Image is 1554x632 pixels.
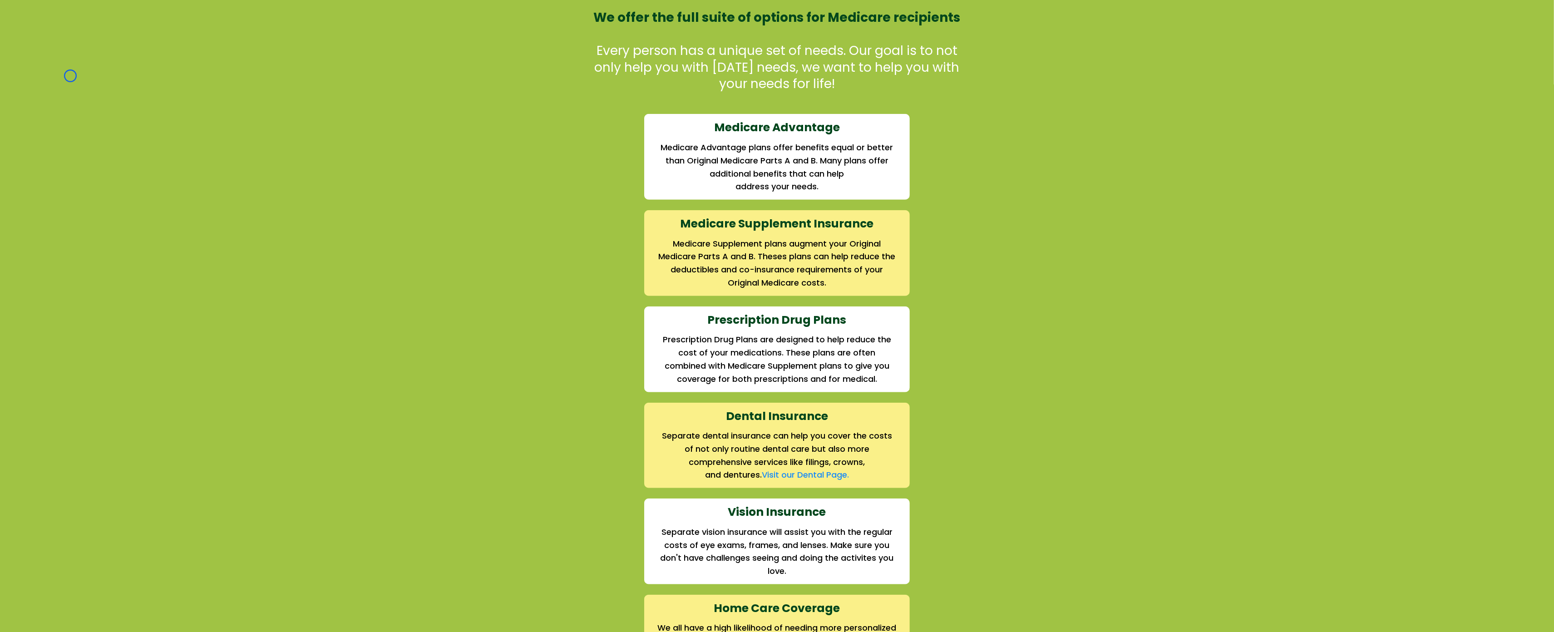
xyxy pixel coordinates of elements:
strong: Medicare Advantage [714,119,840,135]
h2: Medicare Advantage plans offer benefits equal or better than Original Medicare Parts A and B. Man... [657,141,897,180]
p: Every person has a unique set of needs. Our goal is to not only help you with [DATE] needs, we wa... [587,43,967,92]
h2: Separate vision insurance will assist you with the regular costs of eye exams, frames, and lenses... [657,526,897,578]
h2: address your needs. [657,180,897,193]
h2: Medicare Supplement plans augment your Original Medicare Parts A and B. Theses plans can help red... [657,237,897,290]
strong: Medicare Supplement Insurance [681,216,874,232]
strong: Vision Insurance [728,504,826,520]
h2: and dentures. [657,469,897,482]
strong: Home Care Coverage [714,600,840,616]
h2: Prescription Drug Plans are designed to help reduce the cost of your medications. These plans are... [657,333,897,385]
strong: Prescription Drug Plans [708,312,847,328]
h2: Separate dental insurance can help you cover the costs of not only routine dental care but also m... [657,430,897,469]
strong: Dental Insurance [726,408,828,424]
a: Visit our Dental Page. [762,469,849,480]
strong: We offer the full suite of options for Medicare recipients [594,9,961,26]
